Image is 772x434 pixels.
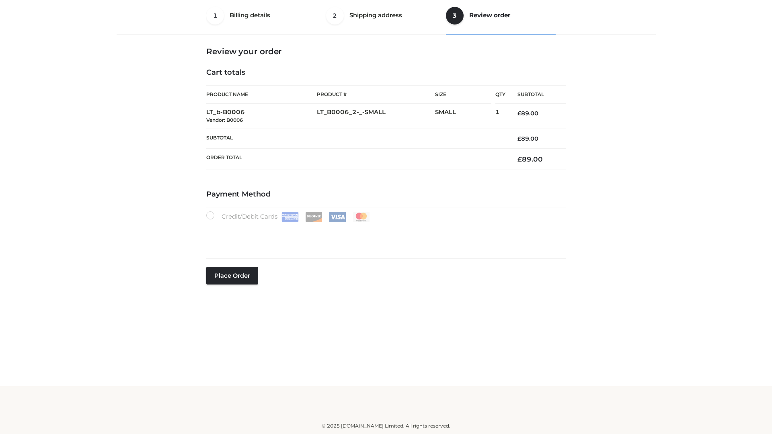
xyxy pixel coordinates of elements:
img: Amex [281,212,299,222]
div: © 2025 [DOMAIN_NAME] Limited. All rights reserved. [119,422,653,430]
img: Discover [305,212,322,222]
label: Credit/Debit Cards [206,211,371,222]
img: Visa [329,212,346,222]
td: SMALL [435,104,495,129]
button: Place order [206,267,258,285]
td: 1 [495,104,505,129]
h3: Review your order [206,47,566,56]
h4: Cart totals [206,68,566,77]
th: Size [435,86,491,104]
iframe: Secure payment input frame [205,221,564,250]
th: Subtotal [505,86,566,104]
span: £ [517,110,521,117]
img: Mastercard [353,212,370,222]
bdi: 89.00 [517,155,543,163]
td: LT_B0006_2-_-SMALL [317,104,435,129]
th: Subtotal [206,129,505,148]
th: Qty [495,85,505,104]
th: Product Name [206,85,317,104]
small: Vendor: B0006 [206,117,243,123]
th: Product # [317,85,435,104]
bdi: 89.00 [517,110,538,117]
span: £ [517,135,521,142]
span: £ [517,155,522,163]
bdi: 89.00 [517,135,538,142]
td: LT_b-B0006 [206,104,317,129]
th: Order Total [206,149,505,170]
h4: Payment Method [206,190,566,199]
